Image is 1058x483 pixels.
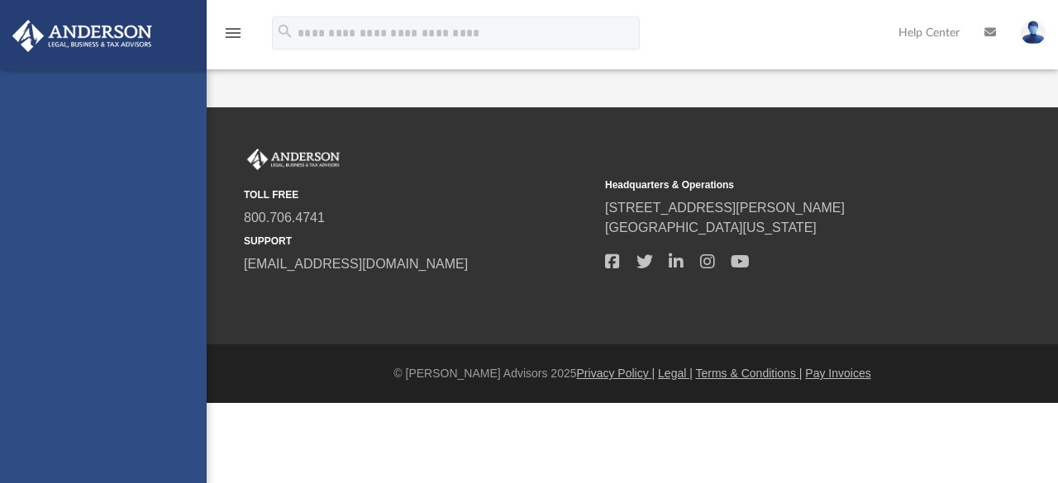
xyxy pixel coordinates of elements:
[605,220,817,234] a: [GEOGRAPHIC_DATA][US_STATE]
[207,365,1058,382] div: © [PERSON_NAME] Advisors 2025
[223,31,243,43] a: menu
[805,367,870,380] a: Pay Invoices
[7,20,157,52] img: Anderson Advisors Platinum Portal
[696,367,803,380] a: Terms & Conditions |
[244,211,325,225] a: 800.706.4741
[244,187,593,202] small: TOLL FREE
[244,234,593,249] small: SUPPORT
[244,149,343,170] img: Anderson Advisors Platinum Portal
[276,22,294,40] i: search
[577,367,655,380] a: Privacy Policy |
[605,178,955,192] small: Headquarters & Operations
[605,201,845,215] a: [STREET_ADDRESS][PERSON_NAME]
[658,367,693,380] a: Legal |
[244,257,468,271] a: [EMAIL_ADDRESS][DOMAIN_NAME]
[1021,21,1046,45] img: User Pic
[223,23,243,43] i: menu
